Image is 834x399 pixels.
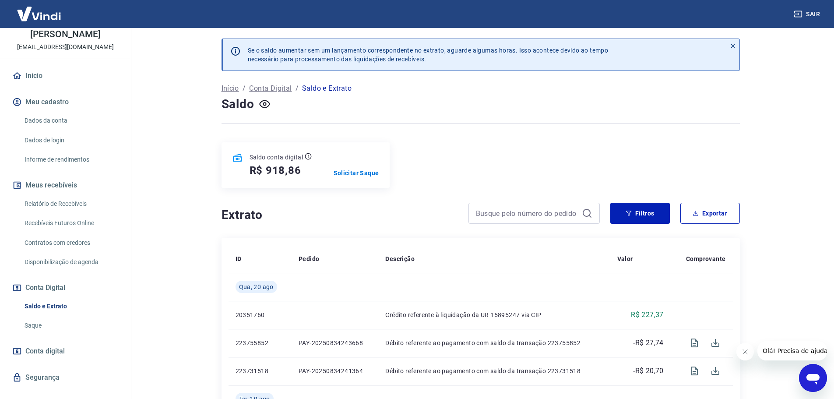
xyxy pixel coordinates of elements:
[799,364,827,392] iframe: Botão para abrir a janela de mensagens
[684,332,705,353] span: Visualizar
[21,151,120,169] a: Informe de rendimentos
[21,317,120,335] a: Saque
[11,176,120,195] button: Meus recebíveis
[21,234,120,252] a: Contratos com credores
[236,367,285,375] p: 223731518
[239,282,274,291] span: Qua, 20 ago
[385,339,603,347] p: Débito referente ao pagamento com saldo da transação 223755852
[21,253,120,271] a: Disponibilização de agenda
[250,153,303,162] p: Saldo conta digital
[302,83,352,94] p: Saldo e Extrato
[11,278,120,297] button: Conta Digital
[617,254,633,263] p: Valor
[299,254,319,263] p: Pedido
[248,46,609,64] p: Se o saldo aumentar sem um lançamento correspondente no extrato, aguarde algumas horas. Isso acon...
[21,214,120,232] a: Recebíveis Futuros Online
[236,254,242,263] p: ID
[11,92,120,112] button: Meu cadastro
[11,368,120,387] a: Segurança
[21,112,120,130] a: Dados da conta
[334,169,379,177] a: Solicitar Saque
[21,131,120,149] a: Dados de login
[17,42,114,52] p: [EMAIL_ADDRESS][DOMAIN_NAME]
[243,83,246,94] p: /
[5,6,74,13] span: Olá! Precisa de ajuda?
[757,341,827,360] iframe: Mensagem da empresa
[25,345,65,357] span: Conta digital
[296,83,299,94] p: /
[633,366,664,376] p: -R$ 20,70
[299,339,371,347] p: PAY-20250834243668
[633,338,664,348] p: -R$ 27,74
[705,360,726,381] span: Download
[680,203,740,224] button: Exportar
[11,0,67,27] img: Vindi
[299,367,371,375] p: PAY-20250834241364
[11,66,120,85] a: Início
[21,297,120,315] a: Saldo e Extrato
[705,332,726,353] span: Download
[684,360,705,381] span: Visualizar
[236,339,285,347] p: 223755852
[222,83,239,94] a: Início
[250,163,301,177] h5: R$ 918,86
[631,310,664,320] p: R$ 227,37
[236,311,285,319] p: 20351760
[476,207,578,220] input: Busque pelo número do pedido
[222,206,458,224] h4: Extrato
[385,254,415,263] p: Descrição
[736,343,754,360] iframe: Fechar mensagem
[385,311,603,319] p: Crédito referente à liquidação da UR 15895247 via CIP
[249,83,292,94] a: Conta Digital
[30,30,100,39] p: [PERSON_NAME]
[222,95,254,113] h4: Saldo
[792,6,823,22] button: Sair
[385,367,603,375] p: Débito referente ao pagamento com saldo da transação 223731518
[11,342,120,361] a: Conta digital
[21,195,120,213] a: Relatório de Recebíveis
[610,203,670,224] button: Filtros
[686,254,725,263] p: Comprovante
